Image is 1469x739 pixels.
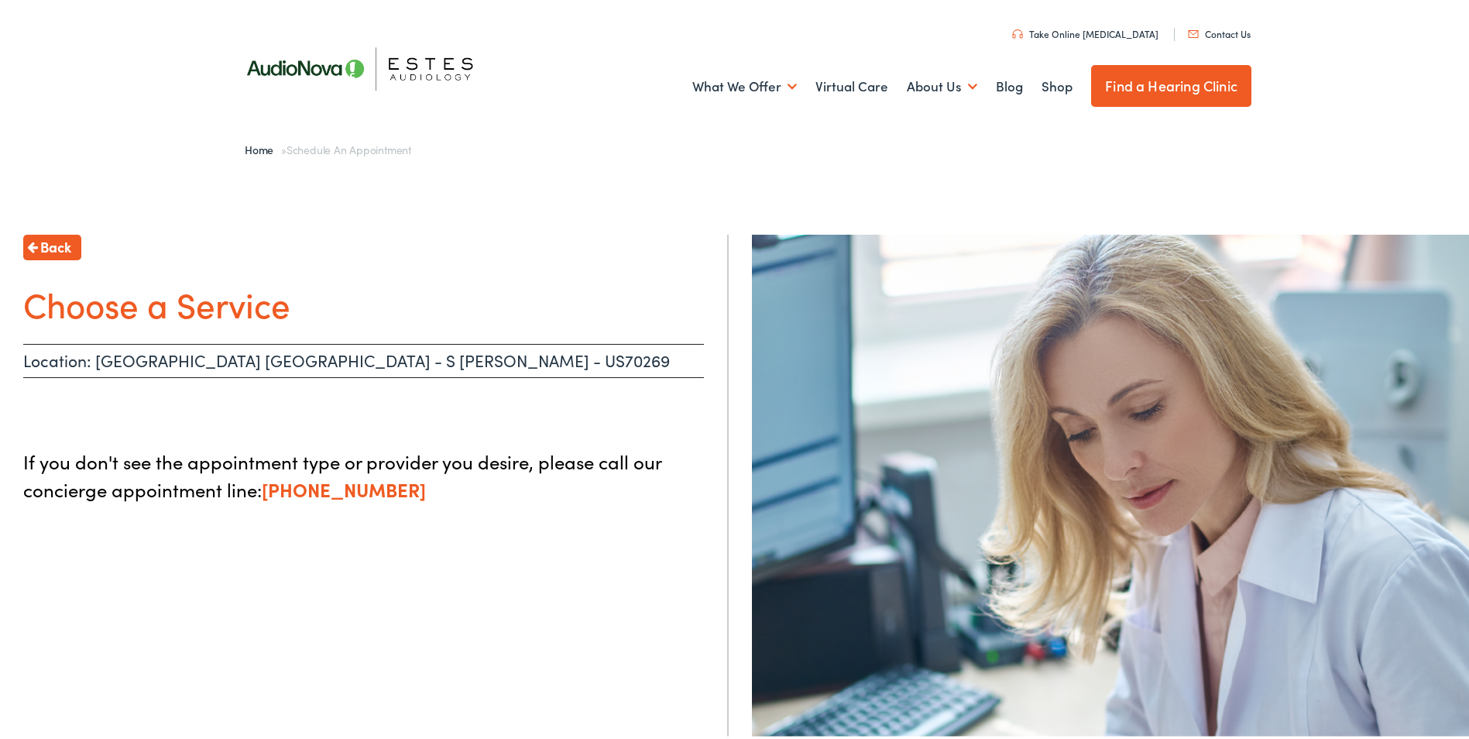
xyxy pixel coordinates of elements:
a: About Us [907,55,977,112]
a: Blog [996,55,1023,112]
a: Back [23,232,81,257]
img: utility icon [1012,26,1023,36]
p: Location: [GEOGRAPHIC_DATA] [GEOGRAPHIC_DATA] - S [PERSON_NAME] - US70269 [23,341,704,375]
a: Take Online [MEDICAL_DATA] [1012,24,1158,37]
p: If you don't see the appointment type or provider you desire, please call our concierge appointme... [23,445,704,500]
span: Back [40,233,71,254]
a: Home [245,139,281,154]
a: Find a Hearing Clinic [1091,62,1251,104]
img: utility icon [1188,27,1199,35]
span: Schedule an Appointment [287,139,411,154]
a: Shop [1042,55,1073,112]
a: What We Offer [692,55,797,112]
span: » [245,139,411,154]
a: Virtual Care [815,55,888,112]
a: Contact Us [1188,24,1251,37]
h1: Choose a Service [23,280,704,321]
a: [PHONE_NUMBER] [262,473,426,499]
